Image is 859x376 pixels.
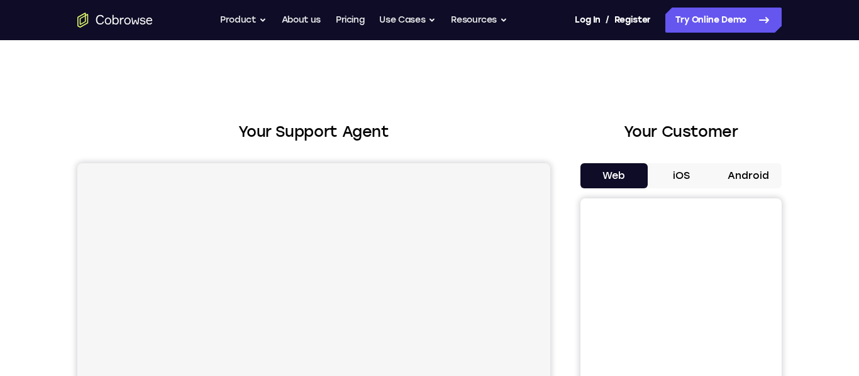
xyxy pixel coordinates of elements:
[575,8,600,33] a: Log In
[77,13,153,28] a: Go to the home page
[220,8,267,33] button: Product
[77,121,550,143] h2: Your Support Agent
[606,13,609,28] span: /
[580,121,782,143] h2: Your Customer
[379,8,436,33] button: Use Cases
[580,163,648,188] button: Web
[614,8,651,33] a: Register
[282,8,321,33] a: About us
[451,8,507,33] button: Resources
[336,8,365,33] a: Pricing
[714,163,782,188] button: Android
[648,163,715,188] button: iOS
[665,8,782,33] a: Try Online Demo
